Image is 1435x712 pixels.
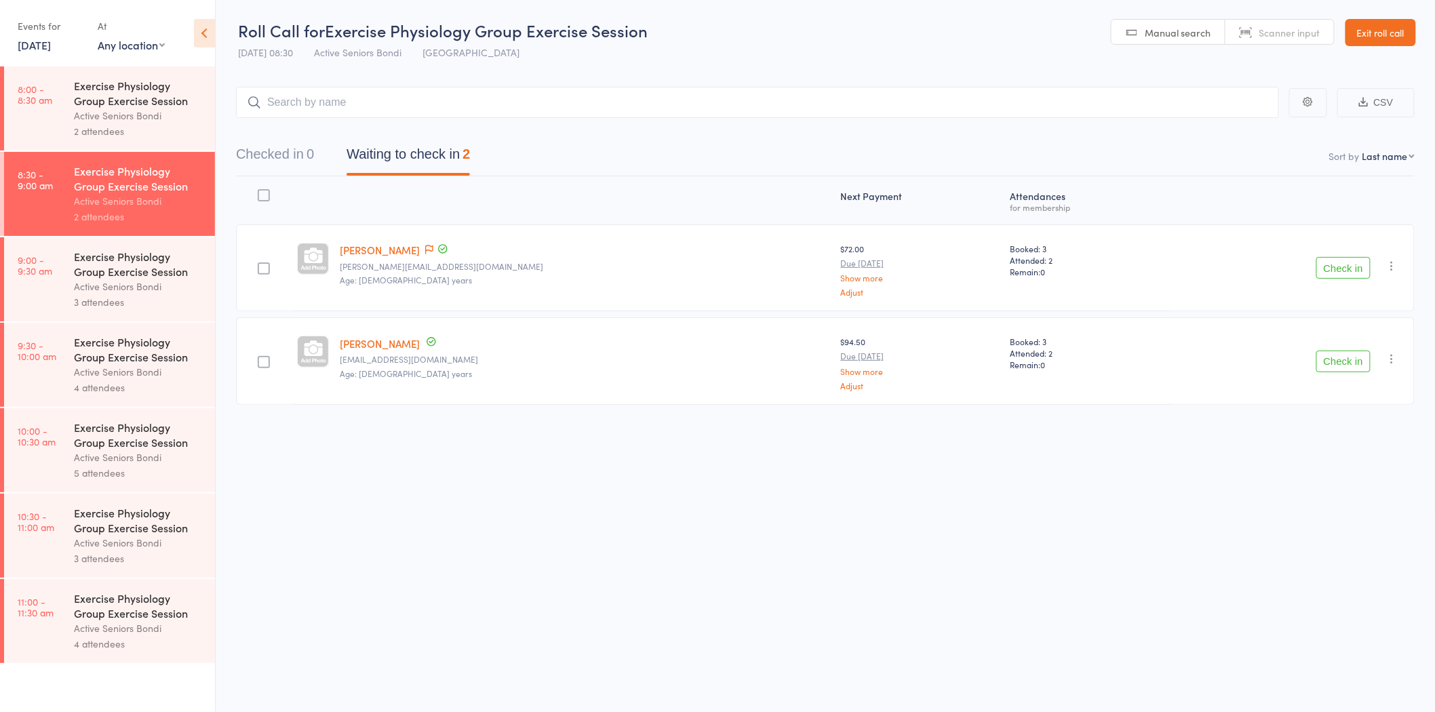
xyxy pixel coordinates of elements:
div: Atten­dances [1005,182,1172,218]
span: Scanner input [1259,26,1320,39]
div: Events for [18,15,84,37]
small: Anne.prichard3001@gmail.com [340,262,830,271]
span: Booked: 3 [1010,243,1166,254]
span: Age: [DEMOGRAPHIC_DATA] years [340,368,472,379]
span: Age: [DEMOGRAPHIC_DATA] years [340,274,472,285]
small: Due [DATE] [841,258,1000,268]
button: CSV [1337,88,1415,117]
span: [DATE] 08:30 [238,45,293,59]
span: 0 [1041,266,1046,277]
div: $94.50 [841,336,1000,389]
span: [GEOGRAPHIC_DATA] [422,45,519,59]
a: Show more [841,367,1000,376]
div: Last name [1362,149,1408,163]
a: 11:00 -11:30 amExercise Physiology Group Exercise SessionActive Seniors Bondi4 attendees [4,579,215,663]
time: 10:30 - 11:00 am [18,511,54,532]
a: [PERSON_NAME] [340,336,420,351]
div: Next Payment [836,182,1005,218]
time: 11:00 - 11:30 am [18,596,54,618]
span: Active Seniors Bondi [314,45,401,59]
time: 9:00 - 9:30 am [18,254,52,276]
span: Exercise Physiology Group Exercise Session [325,19,648,41]
div: 5 attendees [74,465,203,481]
div: 2 [463,146,470,161]
span: Remain: [1010,359,1166,370]
button: Waiting to check in2 [347,140,470,176]
div: At [98,15,165,37]
a: 9:00 -9:30 amExercise Physiology Group Exercise SessionActive Seniors Bondi3 attendees [4,237,215,321]
a: Adjust [841,381,1000,390]
div: 3 attendees [74,294,203,310]
div: Active Seniors Bondi [74,364,203,380]
div: 2 attendees [74,209,203,224]
div: 4 attendees [74,636,203,652]
time: 9:30 - 10:00 am [18,340,56,361]
input: Search by name [236,87,1279,118]
span: Attended: 2 [1010,347,1166,359]
a: 10:30 -11:00 amExercise Physiology Group Exercise SessionActive Seniors Bondi3 attendees [4,494,215,578]
div: 0 [307,146,314,161]
button: Check in [1316,351,1371,372]
div: Any location [98,37,165,52]
div: $72.00 [841,243,1000,296]
span: Remain: [1010,266,1166,277]
div: 4 attendees [74,380,203,395]
div: Exercise Physiology Group Exercise Session [74,420,203,450]
span: Manual search [1145,26,1211,39]
div: Exercise Physiology Group Exercise Session [74,78,203,108]
div: for membership [1010,203,1166,212]
a: 9:30 -10:00 amExercise Physiology Group Exercise SessionActive Seniors Bondi4 attendees [4,323,215,407]
small: Due [DATE] [841,351,1000,361]
div: Exercise Physiology Group Exercise Session [74,163,203,193]
span: Booked: 3 [1010,336,1166,347]
time: 8:00 - 8:30 am [18,83,52,105]
div: 2 attendees [74,123,203,139]
time: 10:00 - 10:30 am [18,425,56,447]
div: Active Seniors Bondi [74,620,203,636]
a: Show more [841,273,1000,282]
div: 3 attendees [74,551,203,566]
time: 8:30 - 9:00 am [18,169,53,191]
div: Exercise Physiology Group Exercise Session [74,505,203,535]
div: Exercise Physiology Group Exercise Session [74,591,203,620]
span: Attended: 2 [1010,254,1166,266]
div: Exercise Physiology Group Exercise Session [74,334,203,364]
span: 0 [1041,359,1046,370]
a: Adjust [841,288,1000,296]
button: Check in [1316,257,1371,279]
div: Active Seniors Bondi [74,450,203,465]
small: suefrawl@gmail.com [340,355,830,364]
div: Active Seniors Bondi [74,279,203,294]
a: [DATE] [18,37,51,52]
a: 10:00 -10:30 amExercise Physiology Group Exercise SessionActive Seniors Bondi5 attendees [4,408,215,492]
div: Exercise Physiology Group Exercise Session [74,249,203,279]
button: Checked in0 [236,140,314,176]
label: Sort by [1329,149,1360,163]
div: Active Seniors Bondi [74,108,203,123]
div: Active Seniors Bondi [74,193,203,209]
span: Roll Call for [238,19,325,41]
a: [PERSON_NAME] [340,243,420,257]
div: Active Seniors Bondi [74,535,203,551]
a: 8:30 -9:00 amExercise Physiology Group Exercise SessionActive Seniors Bondi2 attendees [4,152,215,236]
a: Exit roll call [1345,19,1416,46]
a: 8:00 -8:30 amExercise Physiology Group Exercise SessionActive Seniors Bondi2 attendees [4,66,215,151]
